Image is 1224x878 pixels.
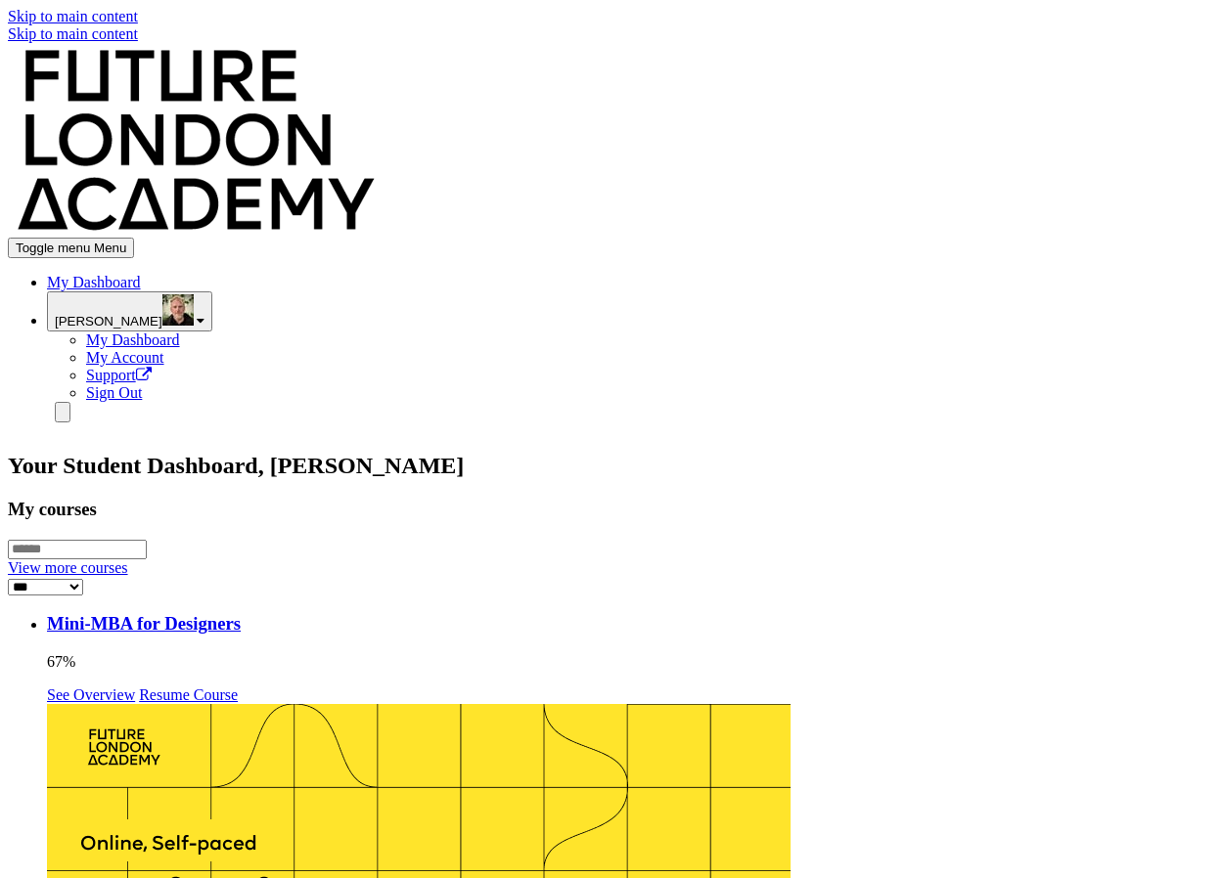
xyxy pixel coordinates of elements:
[47,274,141,290] a: My Dashboard
[8,8,138,24] a: Skip to main content
[136,367,152,382] i: Open in a new window
[8,499,1216,520] h3: My courses
[8,453,1216,479] h2: Your Student Dashboard, [PERSON_NAME]
[47,613,1216,635] a: Mini-MBA for Designers
[139,686,238,703] a: Mini-MBA for Designers: Resume Course
[47,291,212,331] button: Toggle menu
[8,43,384,234] img: Home Page
[16,241,90,255] span: Toggle menu
[86,349,164,366] a: My Account
[47,686,135,703] a: Mini-MBA for Designers: See Overview
[8,559,128,576] a: View more courses
[8,25,138,42] a: Skip to main content
[8,238,134,258] button: Toggle menu Menu
[86,384,142,401] a: Sign Out
[47,653,75,670] span: 67%
[8,579,83,595] select: status
[86,331,180,348] a: My Dashboard
[86,367,152,383] a: SupportOpen in a new window
[94,241,126,255] span: Menu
